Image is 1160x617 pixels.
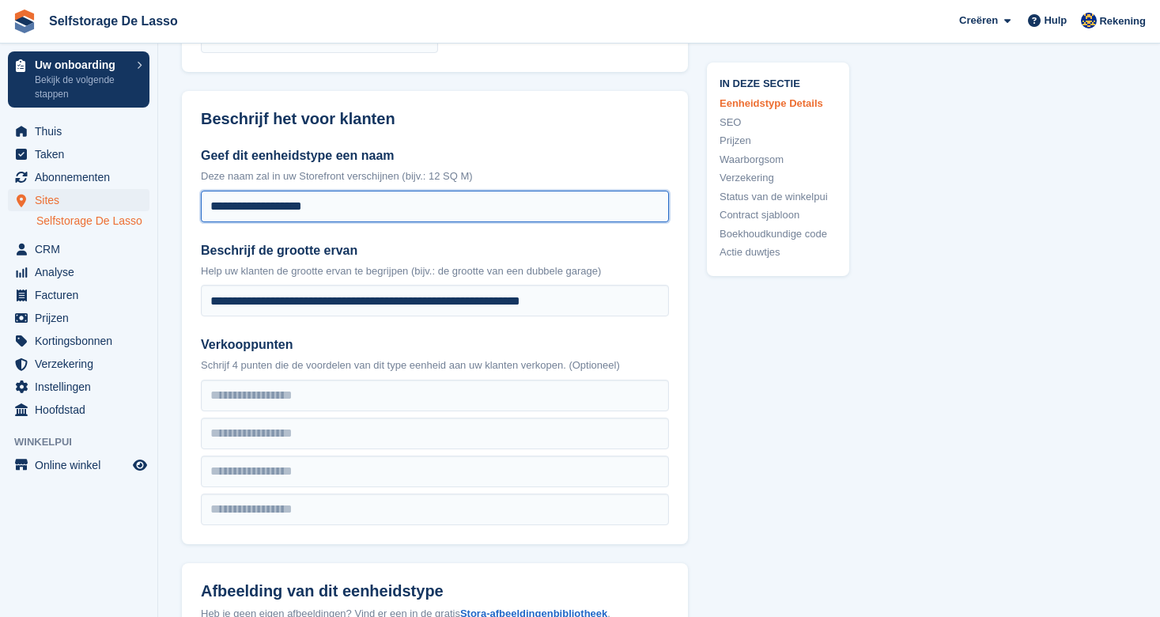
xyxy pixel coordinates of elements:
span: Creëren [959,13,998,28]
span: In deze sectie [720,74,837,89]
span: Online winkel [35,454,130,476]
a: Prijzen [720,133,837,149]
a: Status van de winkelpui [720,188,837,204]
a: menu [8,376,149,398]
span: Prijzen [35,307,130,329]
span: Hoofdstad [35,399,130,421]
span: Kortingsbonnen [35,330,130,352]
span: Sites [35,189,130,211]
span: Instellingen [35,376,130,398]
span: Rekening [1099,13,1146,29]
a: menu [8,399,149,421]
a: Uw onboarding Bekijk de volgende stappen [8,51,149,108]
a: Boekhoudkundige code [720,225,837,241]
p: Bekijk de volgende stappen [35,73,129,101]
span: CRM [35,238,130,260]
a: Waarborgsom [720,151,837,167]
span: Abonnementen [35,166,130,188]
a: menu [8,238,149,260]
a: Actie duwtjes [720,244,837,260]
a: Verzekering [720,170,837,186]
a: menu [8,261,149,283]
img: Daan Jansen [1081,13,1097,28]
a: menu [8,120,149,142]
a: menu [8,143,149,165]
a: Selfstorage De Lasso [43,8,184,34]
h2: Beschrijf het voor klanten [201,110,669,128]
span: Hulp [1044,13,1067,28]
a: menu [8,454,149,476]
p: Uw onboarding [35,59,129,70]
label: Afbeelding van dit eenheidstype [201,582,669,600]
span: Thuis [35,120,130,142]
a: Previewwinkel [130,456,149,475]
a: menu [8,284,149,306]
a: menu [8,353,149,375]
p: Schrijf 4 punten die de voordelen van dit type eenheid aan uw klanten verkopen. (Optioneel) [201,358,669,373]
p: Deze naam zal in uw Storefront verschijnen (bijv.: 12 SQ M) [201,168,669,184]
label: Geef dit eenheidstype een naam [201,146,669,165]
span: Verzekering [35,353,130,375]
span: Facturen [35,284,130,306]
span: Taken [35,143,130,165]
a: Eenheidstype Details [720,96,837,112]
span: Winkelpui [14,434,157,450]
a: menu [8,307,149,329]
span: Analyse [35,261,130,283]
label: Verkooppunten [201,335,669,354]
a: menu [8,189,149,211]
a: menu [8,166,149,188]
a: Contract sjabloon [720,207,837,223]
label: Beschrijf de grootte ervan [201,241,669,260]
img: stora-icon-8386f47178a22dfd0bd8f6a31ec36ba5ce8667c1dd55bd0f319d3a0aa187defe.svg [13,9,36,33]
a: SEO [720,114,837,130]
p: Help uw klanten de grootte ervan te begrijpen (bijv.: de grootte van een dubbele garage) [201,263,669,279]
a: Selfstorage De Lasso [36,214,149,229]
a: menu [8,330,149,352]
